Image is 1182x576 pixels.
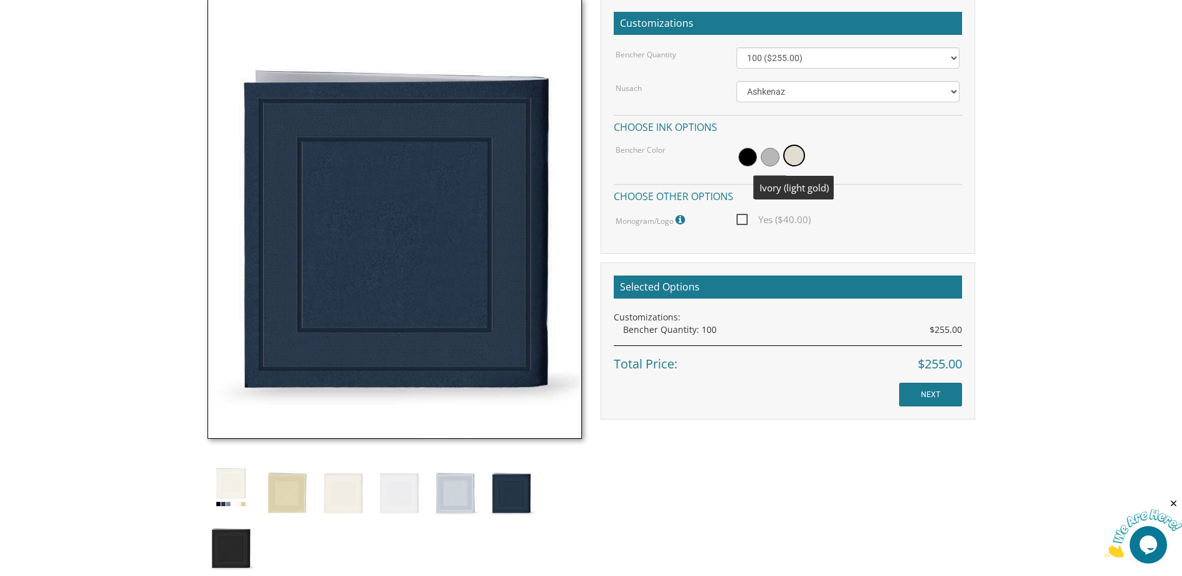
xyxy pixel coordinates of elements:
[614,115,962,137] h4: Choose ink options
[207,464,254,511] img: simchonim_square_emboss.jpg
[320,464,366,519] img: almog-offwhite.jpg
[264,464,310,519] img: almog-zahav.jpg
[623,324,962,336] div: Bencher Quantity: 100
[207,519,254,574] img: almog-black.jpg
[376,464,422,519] img: almog-lavan.jpg
[614,184,962,206] h4: Choose other options
[930,324,962,336] span: $255.00
[899,383,962,406] input: NEXT
[736,212,811,228] span: Yes ($40.00)
[614,276,962,299] h2: Selected Options
[614,345,962,373] div: Total Price:
[616,212,688,228] label: Monogram/Logo
[1105,498,1182,557] iframe: chat widget
[488,464,535,519] img: almog-blue.jpg
[616,49,676,60] label: Bencher Quantity
[918,355,962,373] span: $255.00
[432,464,479,519] img: almog-afor.jpg
[614,12,962,36] h2: Customizations
[616,83,642,94] label: Nusach
[614,311,962,324] div: Customizations:
[616,145,665,155] label: Bencher Color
